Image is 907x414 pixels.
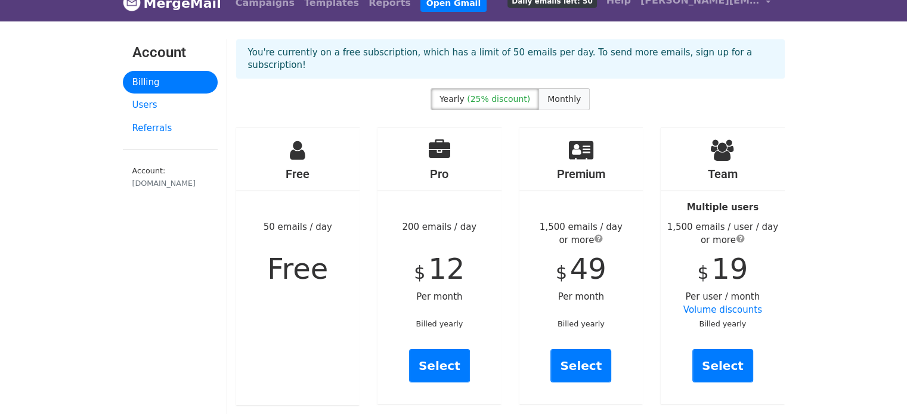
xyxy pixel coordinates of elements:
span: $ [556,262,567,283]
small: Billed yearly [699,319,746,328]
small: Account: [132,166,208,189]
iframe: Chat Widget [847,357,907,414]
a: Select [550,349,611,382]
span: 49 [570,252,606,285]
div: 200 emails / day Per month [377,127,502,404]
p: You're currently on a free subscription, which has a limit of 50 emails per day. To send more ema... [248,46,773,71]
div: 1,500 emails / user / day or more [661,220,785,247]
a: Referrals [123,117,218,140]
small: Billed yearly [558,319,605,328]
strong: Multiple users [687,202,759,213]
div: 50 emails / day [236,127,360,405]
small: Billed yearly [416,319,463,328]
span: Monthly [547,94,581,104]
div: [DOMAIN_NAME] [132,178,208,189]
span: Free [267,252,328,285]
a: Billing [123,71,218,94]
a: Select [409,349,470,382]
h4: Pro [377,167,502,181]
div: 1,500 emails / day or more [519,220,643,247]
span: $ [414,262,425,283]
div: Per month [519,127,643,404]
h4: Team [661,167,785,181]
a: Select [692,349,753,382]
span: Yearly [439,94,465,104]
h4: Premium [519,167,643,181]
h4: Free [236,167,360,181]
a: Users [123,94,218,117]
span: $ [697,262,708,283]
div: Per user / month [661,127,785,404]
span: 12 [428,252,465,285]
span: (25% discount) [467,94,530,104]
span: 19 [711,252,748,285]
a: Volume discounts [683,304,762,315]
h3: Account [132,44,208,61]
